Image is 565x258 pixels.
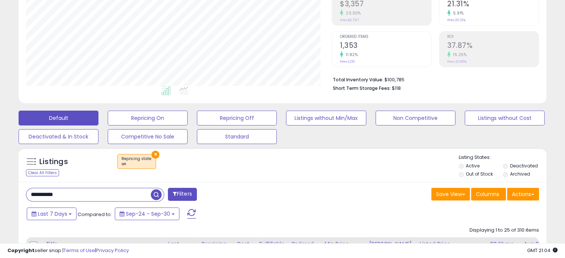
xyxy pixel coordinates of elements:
span: Sep-24 - Sep-30 [126,210,170,218]
button: Last 7 Days [27,208,77,220]
small: 15.25% [451,52,467,58]
div: Min Price [325,240,363,248]
li: $100,785 [333,75,533,84]
span: ROI [447,35,539,39]
button: Actions [507,188,539,200]
span: Columns [476,190,499,198]
button: Sep-24 - Sep-30 [115,208,179,220]
button: Default [19,111,98,125]
label: Active [466,163,480,169]
div: BB Share 24h. [490,240,517,256]
div: Cost [237,240,253,248]
button: Listings without Min/Max [286,111,366,125]
a: Privacy Policy [96,247,129,254]
b: Total Inventory Value: [333,76,383,83]
h2: 1,353 [340,41,431,51]
label: Archived [510,171,530,177]
small: 20.00% [343,10,361,16]
span: $118 [392,85,401,92]
h5: Listings [39,157,68,167]
a: Terms of Use [64,247,95,254]
label: Deactivated [510,163,538,169]
div: [PERSON_NAME] [369,240,413,248]
small: Prev: 1,210 [340,59,355,64]
button: Columns [471,188,506,200]
button: Competitive No Sale [108,129,188,144]
span: Compared to: [78,211,112,218]
button: Listings without Cost [465,111,545,125]
small: 11.82% [343,52,358,58]
div: Repricing [201,240,230,248]
div: on [121,161,152,167]
div: Listed Price [420,240,484,248]
small: 5.91% [451,10,464,16]
button: Filters [168,188,197,201]
div: seller snap | | [7,247,129,254]
button: Save View [431,188,470,200]
div: Clear All Filters [26,169,59,176]
label: Out of Stock [466,171,493,177]
p: Listing States: [459,154,546,161]
b: Short Term Storage Fees: [333,85,391,91]
button: Repricing Off [197,111,277,125]
button: Non Competitive [376,111,455,125]
div: Displaying 1 to 25 of 310 items [470,227,539,234]
small: Prev: $2,797 [340,18,359,22]
button: Deactivated & In Stock [19,129,98,144]
small: Prev: 32.86% [447,59,467,64]
button: Standard [197,129,277,144]
span: 2025-10-8 21:04 GMT [527,247,558,254]
h2: 37.87% [447,41,539,51]
div: Title [46,240,162,248]
small: Prev: 20.12% [447,18,465,22]
div: Fulfillable Quantity [259,240,285,256]
span: Last 7 Days [38,210,67,218]
div: Avg BB Share [524,240,551,256]
button: Repricing On [108,111,188,125]
div: Ordered Items [291,240,318,256]
span: Repricing state : [121,156,152,167]
button: × [152,151,159,159]
strong: Copyright [7,247,35,254]
span: Ordered Items [340,35,431,39]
